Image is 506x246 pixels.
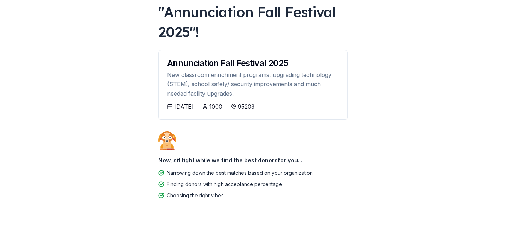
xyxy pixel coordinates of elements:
div: 95203 [238,102,254,111]
img: Dog waiting patiently [158,131,176,150]
div: Now, sit tight while we find the best donors for you... [158,153,348,167]
div: Choosing the right vibes [167,191,224,200]
div: 1000 [209,102,222,111]
div: Narrowing down the best matches based on your organization [167,169,313,177]
div: New classroom enrichment programs, upgrading technology (STEM), school safety/ security improveme... [167,70,339,98]
div: [DATE] [174,102,194,111]
div: Annunciation Fall Festival 2025 [167,59,339,67]
div: Finding donors with high acceptance percentage [167,180,282,188]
